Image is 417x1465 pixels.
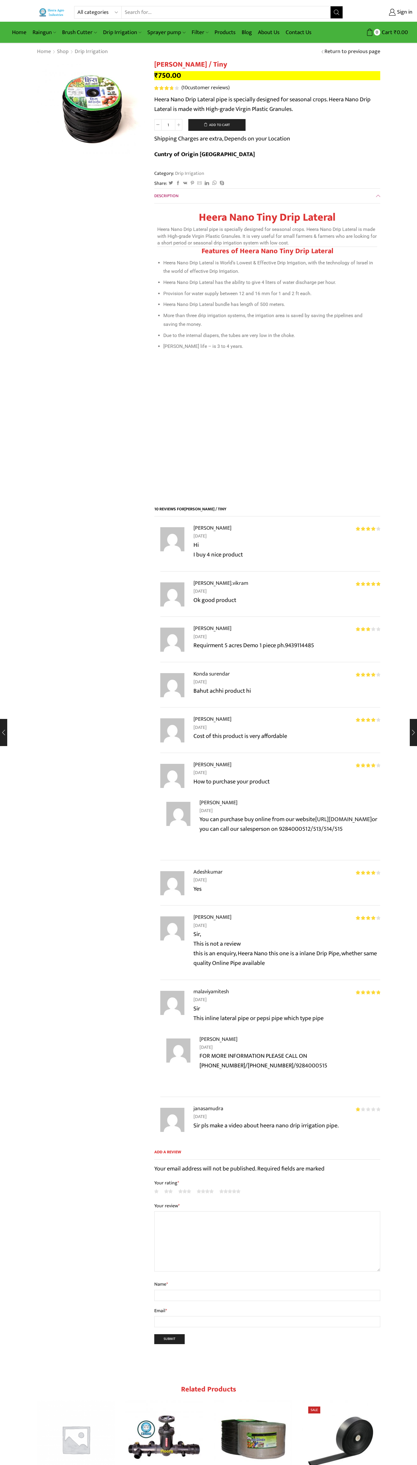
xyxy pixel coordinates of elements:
[154,170,204,177] span: Category:
[193,669,230,678] strong: Konda surendar
[356,990,380,994] div: Rated 5 out of 5
[154,134,290,143] p: Shipping Charges are extra, Depends on your Location
[193,532,380,540] time: [DATE]
[161,119,175,131] input: Product quantity
[154,86,180,90] span: 10
[154,189,380,203] a: Description
[178,1188,191,1195] a: 3 of 5 stars
[394,28,397,37] span: ₹
[193,524,231,532] strong: [PERSON_NAME]
[356,763,380,767] div: Rated 4 out of 5
[154,149,255,159] b: Cuntry of Origin [GEOGRAPHIC_DATA]
[193,876,380,884] time: [DATE]
[30,25,59,39] a: Raingun
[163,259,377,276] li: Heera Nano Drip Lateral is World’s Lowest & Effective Drip Irrigation, with the technology of Isr...
[356,527,375,531] span: Rated out of 5
[154,1149,380,1160] span: Add a review
[374,29,380,35] span: 0
[356,763,375,767] span: Rated out of 5
[380,28,392,36] span: Cart
[183,83,188,92] span: 10
[356,1107,361,1111] span: Rated out of 5
[193,678,380,686] time: [DATE]
[239,25,255,39] a: Blog
[283,25,315,39] a: Contact Us
[193,760,231,769] strong: [PERSON_NAME]
[356,627,380,631] div: Rated 3 out of 5
[352,7,412,18] a: Sign in
[199,208,336,226] strong: Heera Nano Tiny Drip Lateral
[163,311,377,329] li: More than three drip irrigation systems, the irrigation area is saved by saving the pipelines and...
[193,641,380,650] p: Requirment 5 acres Demo 1 piece ph.9439114485
[193,777,380,786] p: How to purchase your product
[193,987,229,996] strong: malaviyamitesh
[164,1188,173,1195] a: 2 of 5 stars
[356,582,380,586] span: Rated out of 5
[356,871,380,875] div: Rated 4 out of 5
[157,211,377,351] div: Heera Nano Drip Lateral pipe is specially designed for seasonal crops. Heera Nano Drip Lateral is...
[315,814,372,824] a: [URL][DOMAIN_NAME]
[356,673,375,677] span: Rated out of 5
[189,25,212,39] a: Filter
[356,718,375,722] span: Rated out of 5
[193,724,380,732] time: [DATE]
[193,540,380,559] p: Hi I buy 4 nice product
[356,916,375,920] span: Rated out of 5
[193,922,380,930] time: [DATE]
[356,527,380,531] div: Rated 4 out of 5
[154,1164,325,1174] span: Your email address will not be published. Required fields are marked
[154,180,167,187] span: Share:
[219,1188,240,1195] a: 5 of 5 stars
[37,48,51,56] a: Home
[122,6,331,18] input: Search for...
[202,245,333,257] strong: Features of Heera Nano Tiny Drip Lateral
[193,731,380,741] p: Cost of this product is very affordable
[197,1188,214,1195] a: 4 of 5 stars
[193,588,380,595] time: [DATE]
[255,25,283,39] a: About Us
[199,814,380,834] p: You can purchase buy online from our website or you can call our salesperson on 9284000512/513/51...
[163,300,377,309] li: Heera Nano Drip Lateral bundle has length of 500 meters.
[59,25,100,39] a: Brush Cutter
[193,1113,380,1121] time: [DATE]
[154,95,380,114] p: Heera Nano Drip Lateral pipe is specially designed for seasonal crops. Heera Nano Drip Lateral is...
[154,60,380,69] h1: [PERSON_NAME] / Tiny
[154,69,181,82] bdi: 750.00
[163,342,377,351] li: [PERSON_NAME] life – is 3 to 4 years.
[356,871,375,875] span: Rated out of 5
[356,916,380,920] div: Rated 4 out of 5
[154,86,173,90] span: Rated out of 5 based on customer ratings
[154,506,380,517] h2: 10 reviews for
[154,1281,380,1288] label: Name
[154,192,178,199] span: Description
[193,633,380,641] time: [DATE]
[193,715,231,723] strong: [PERSON_NAME]
[193,686,380,696] p: Bahut achhi product hi
[356,673,380,677] div: Rated 4 out of 5
[396,8,412,16] span: Sign in
[193,868,223,876] strong: Adeshkumar
[184,506,227,512] span: [PERSON_NAME] / Tiny
[349,27,408,38] a: 0 Cart ₹0.00
[193,884,380,894] p: Yes
[181,1383,236,1395] span: Related products
[154,1180,380,1186] label: Your rating
[163,278,377,287] li: Heera Nano Drip Lateral has the ability to give 4 liters of water discharge per hour.
[193,1004,380,1023] p: Sir This inline lateral pipe or pepsi pipe which type pipe
[356,582,380,586] div: Rated 5 out of 5
[154,69,158,82] span: ₹
[174,169,204,177] a: Drip Irrigation
[163,289,377,298] li: Provision for water supply between 12 and 16 mm for 1 and 2 ft each.
[199,1051,380,1070] p: FOR MORE INFORMATION PLEASE CALL ON [PHONE_NUMBER]/[PHONE_NUMBER]/9284000515
[9,25,30,39] a: Home
[193,595,380,605] p: Ok good product
[37,60,145,154] img: Tiny Drip Lateral
[193,579,248,588] strong: [PERSON_NAME].vikram
[193,624,231,633] strong: [PERSON_NAME]
[163,331,377,340] li: Due to the internal diapers, the tubes are very low in the choke.
[199,807,380,815] time: [DATE]
[154,1307,380,1315] label: Email
[100,25,144,39] a: Drip Irrigation
[181,84,230,92] a: (10customer reviews)
[188,119,246,131] button: Add to cart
